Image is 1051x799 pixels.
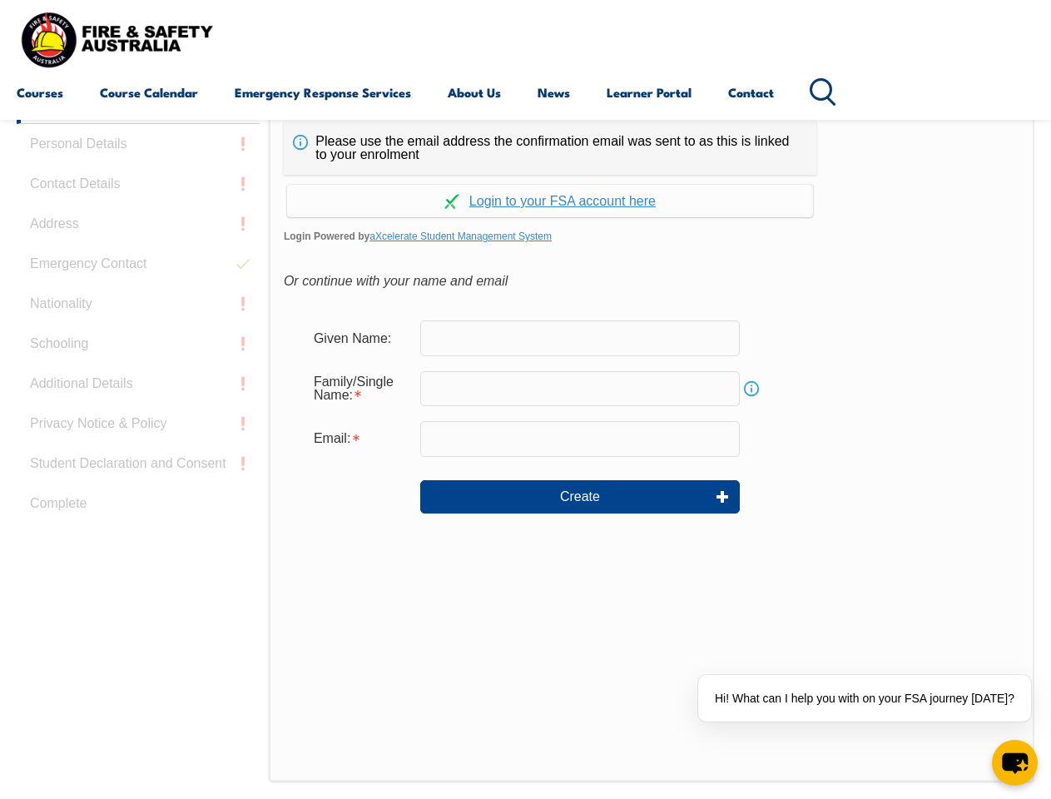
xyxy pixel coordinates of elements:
[448,72,501,112] a: About Us
[284,224,1019,249] span: Login Powered by
[300,322,420,354] div: Given Name:
[369,231,552,242] a: aXcelerate Student Management System
[420,480,740,514] button: Create
[284,269,1019,294] div: Or continue with your name and email
[300,366,420,411] div: Family/Single Name is required.
[235,72,411,112] a: Emergency Response Services
[100,72,198,112] a: Course Calendar
[444,194,459,209] img: Log in withaxcelerate
[740,377,763,400] a: Info
[698,675,1031,722] div: Hi! What can I help you with on your FSA journey [DATE]?
[538,72,570,112] a: News
[607,72,692,112] a: Learner Portal
[728,72,774,112] a: Contact
[17,72,63,112] a: Courses
[284,122,816,175] div: Please use the email address the confirmation email was sent to as this is linked to your enrolment
[300,423,420,454] div: Email is required.
[992,740,1038,786] button: chat-button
